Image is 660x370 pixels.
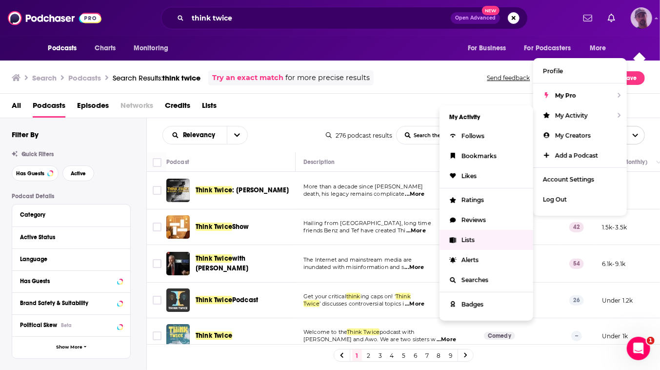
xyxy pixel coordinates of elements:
[196,222,249,232] a: Think TwiceShow
[153,331,161,340] span: Toggle select row
[627,337,650,360] iframe: Intercom live chat
[631,7,652,29] img: User Profile
[303,293,346,300] span: Get your critical
[166,288,190,312] a: Think Twice Podcast
[166,215,190,239] img: Think Twice Show
[68,73,101,82] h3: Podcasts
[20,211,116,218] div: Category
[533,145,627,165] a: Add a Podcast
[202,98,217,118] a: Lists
[303,329,347,335] span: Welcome to the
[20,275,122,287] button: Has Guests
[56,345,82,350] span: Show More
[376,349,385,361] a: 3
[320,300,404,307] span: ’ discusses controversial topics i
[555,112,588,119] span: My Activity
[95,41,116,55] span: Charts
[196,331,232,341] a: Think Twice
[165,98,190,118] a: Credits
[303,264,404,270] span: inundated with misinformation and s
[16,171,44,176] span: Has Guests
[12,336,130,358] button: Show More
[196,295,258,305] a: Think TwicePodcast
[455,16,496,21] span: Open Advanced
[446,349,456,361] a: 9
[20,231,122,243] button: Active Status
[48,41,77,55] span: Podcasts
[71,171,86,176] span: Active
[543,196,567,203] span: Log Out
[352,349,362,361] a: 1
[631,7,652,29] span: Logged in as cjPurdy
[303,256,412,263] span: The Internet and mainstream media are
[20,300,114,307] div: Brand Safety & Suitability
[20,319,122,331] button: Political SkewBeta
[647,337,655,345] span: 1
[227,126,247,144] button: open menu
[411,349,420,361] a: 6
[555,152,598,159] span: Add a Podcast
[12,193,131,200] p: Podcast Details
[602,296,633,305] p: Under 1.2k
[524,41,571,55] span: For Podcasters
[303,336,436,343] span: [PERSON_NAME] and Awo. We are two sisters w
[166,324,190,348] img: Think Twice
[405,300,424,308] span: ...More
[346,293,360,300] span: think
[405,264,424,271] span: ...More
[162,73,200,82] span: think twice
[20,253,122,265] button: Language
[33,98,65,118] a: Podcasts
[543,176,594,183] span: Account Settings
[20,208,122,221] button: Category
[360,293,396,300] span: ing caps on! ‘
[406,227,426,235] span: ...More
[120,98,153,118] span: Networks
[555,92,576,99] span: My Pro
[405,190,425,198] span: ...More
[602,332,628,340] p: Under 1k
[166,252,190,275] img: Think Twice with Jonathan Tobin
[196,254,292,273] a: Think Twicewith [PERSON_NAME]
[134,41,168,55] span: Monitoring
[303,156,335,168] div: Description
[615,71,645,85] button: Save
[518,39,585,58] button: open menu
[602,223,627,231] p: 1.5k-3.5k
[303,183,423,190] span: More than a decade since [PERSON_NAME]
[380,329,414,335] span: podcast with
[89,39,122,58] a: Charts
[364,349,374,361] a: 2
[232,223,249,231] span: Show
[232,186,289,194] span: : [PERSON_NAME]
[580,10,596,26] a: Show notifications dropdown
[569,259,584,268] p: 54
[127,39,181,58] button: open menu
[484,74,533,82] button: Send feedback
[212,72,283,83] a: Try an exact match
[166,179,190,202] img: Think Twice: Michael Jackson
[8,9,101,27] img: Podchaser - Follow, Share and Rate Podcasts
[434,349,444,361] a: 8
[533,58,627,216] ul: Show profile menu
[347,329,380,335] span: Think Twice
[387,349,397,361] a: 4
[583,39,619,58] button: open menu
[77,98,109,118] span: Episodes
[12,165,59,181] button: Has Guests
[20,297,122,309] button: Brand Safety & Suitability
[303,300,320,307] span: Twice
[484,332,515,340] a: Comedy
[396,293,411,300] span: Think
[555,132,591,139] span: My Creators
[533,125,627,145] a: My Creators
[533,61,627,81] a: Profile
[569,222,584,232] p: 42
